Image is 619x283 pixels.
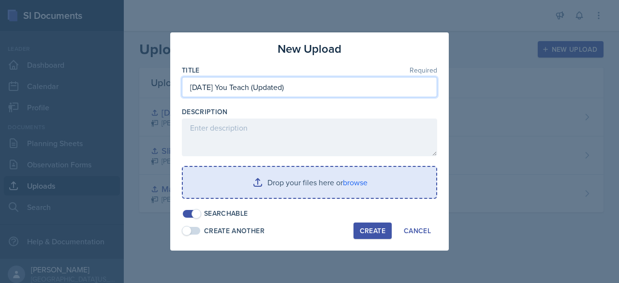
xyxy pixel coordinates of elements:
div: Create [360,227,385,235]
div: Searchable [204,209,248,219]
span: Required [410,67,437,74]
button: Cancel [398,223,437,239]
label: Description [182,107,228,117]
label: Title [182,65,200,75]
div: Cancel [404,227,431,235]
h3: New Upload [278,40,341,58]
button: Create [354,223,392,239]
div: Create Another [204,226,265,236]
input: Enter title [182,77,437,97]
